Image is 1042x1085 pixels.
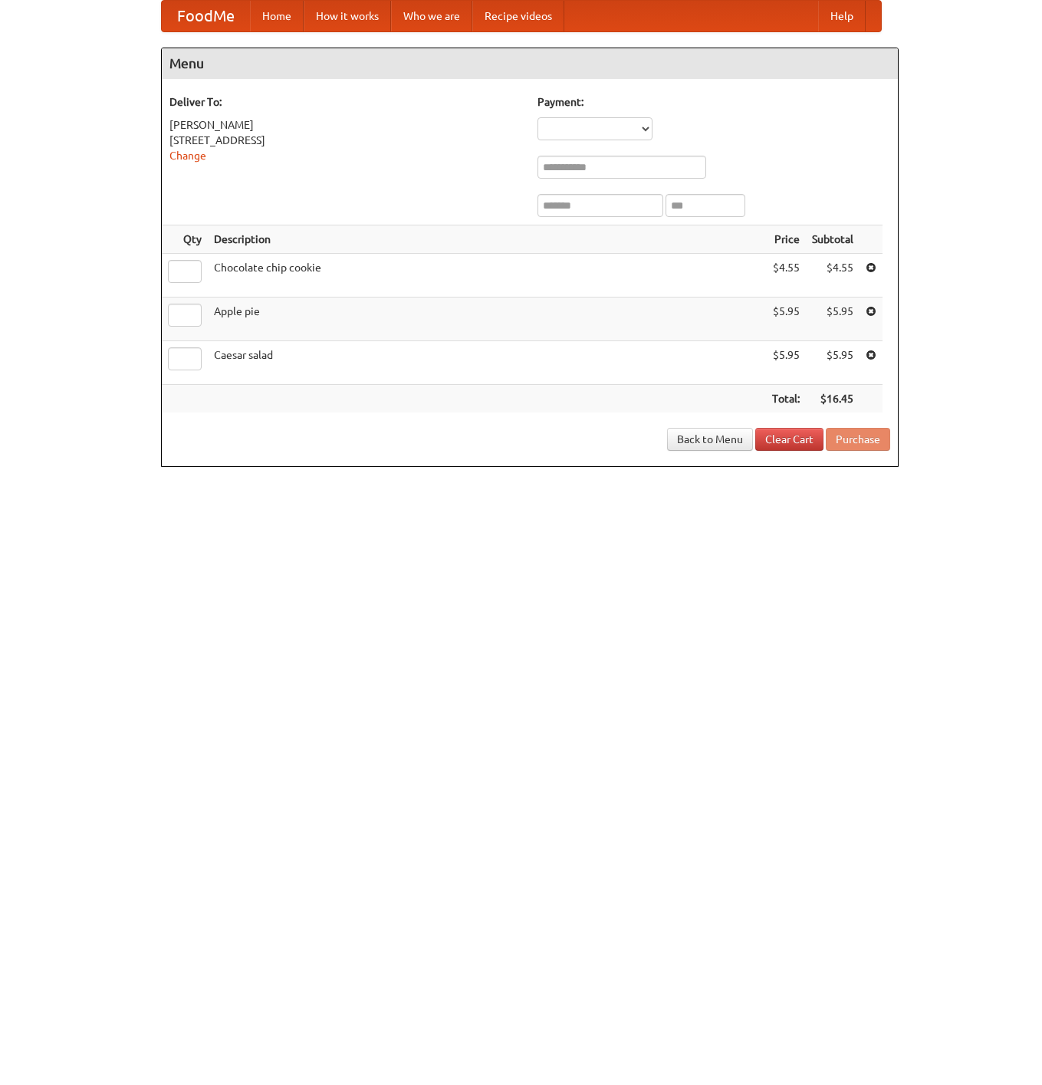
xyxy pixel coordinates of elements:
[766,225,806,254] th: Price
[208,298,766,341] td: Apple pie
[169,117,522,133] div: [PERSON_NAME]
[755,428,823,451] a: Clear Cart
[391,1,472,31] a: Who we are
[304,1,391,31] a: How it works
[162,48,898,79] h4: Menu
[162,1,250,31] a: FoodMe
[766,341,806,385] td: $5.95
[208,225,766,254] th: Description
[472,1,564,31] a: Recipe videos
[806,385,860,413] th: $16.45
[806,225,860,254] th: Subtotal
[250,1,304,31] a: Home
[818,1,866,31] a: Help
[826,428,890,451] button: Purchase
[162,225,208,254] th: Qty
[806,341,860,385] td: $5.95
[766,254,806,298] td: $4.55
[537,94,890,110] h5: Payment:
[208,341,766,385] td: Caesar salad
[806,254,860,298] td: $4.55
[169,150,206,162] a: Change
[766,385,806,413] th: Total:
[766,298,806,341] td: $5.95
[169,94,522,110] h5: Deliver To:
[169,133,522,148] div: [STREET_ADDRESS]
[667,428,753,451] a: Back to Menu
[806,298,860,341] td: $5.95
[208,254,766,298] td: Chocolate chip cookie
